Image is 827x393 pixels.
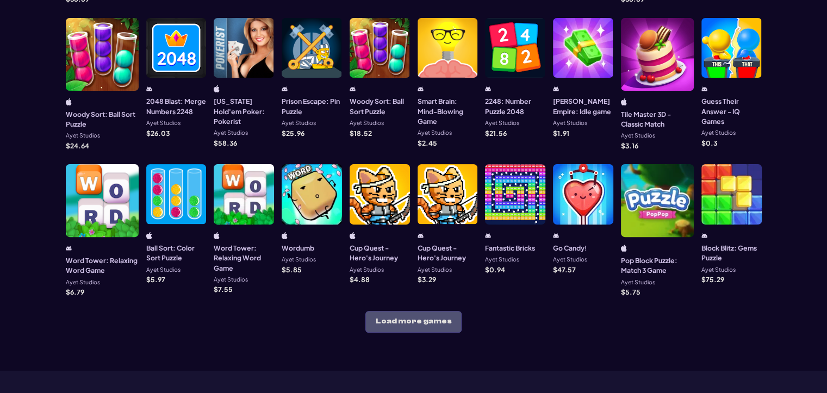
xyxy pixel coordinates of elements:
[350,243,410,263] h3: Cup Quest - Hero's Journey
[66,255,139,276] h3: Word Tower: Relaxing Word Game
[146,267,181,273] p: Ayet Studios
[66,133,100,139] p: Ayet Studios
[214,130,248,136] p: Ayet Studios
[146,232,152,239] img: ios
[701,267,736,273] p: Ayet Studios
[621,142,638,149] p: $ 3.16
[418,276,436,283] p: $ 3.29
[621,289,641,295] p: $ 5.75
[621,279,655,285] p: Ayet Studios
[350,130,372,136] p: $ 18.52
[214,286,233,292] p: $ 7.55
[146,85,152,92] img: android
[214,243,274,273] h3: Word Tower: Relaxing Word Game
[282,257,316,263] p: Ayet Studios
[214,96,274,126] h3: [US_STATE] Hold'em Poker: Pokerist
[701,243,762,263] h3: Block Blitz: Gems Puzzle
[485,85,491,92] img: android
[146,96,207,116] h3: 2048 Blast: Merge Numbers 2248
[621,109,694,129] h3: Tile Master 3D - Classic Match
[146,276,165,283] p: $ 5.97
[365,311,462,333] button: Load more games
[485,120,519,126] p: Ayet Studios
[701,130,736,136] p: Ayet Studios
[282,232,288,239] img: ios
[701,85,707,92] img: android
[553,257,587,263] p: Ayet Studios
[418,140,437,146] p: $ 2.45
[282,243,314,253] h3: Wordumb
[350,85,356,92] img: android
[701,140,717,146] p: $ 0.3
[418,130,452,136] p: Ayet Studios
[485,130,507,136] p: $ 21.56
[66,142,89,149] p: $ 24.64
[214,277,248,283] p: Ayet Studios
[485,257,519,263] p: Ayet Studios
[350,232,356,239] img: ios
[553,130,569,136] p: $ 1.91
[350,267,384,273] p: Ayet Studios
[66,109,139,129] h3: Woody Sort: Ball Sort Puzzle
[282,85,288,92] img: android
[553,243,587,253] h3: Go Candy!
[485,232,491,239] img: android
[214,85,220,92] img: ios
[485,243,535,253] h3: Fantastic Bricks
[214,140,237,146] p: $ 58.36
[553,120,587,126] p: Ayet Studios
[418,232,424,239] img: android
[485,266,505,273] p: $ 0.94
[418,267,452,273] p: Ayet Studios
[282,130,304,136] p: $ 25.96
[282,266,302,273] p: $ 5.85
[282,96,342,116] h3: Prison Escape: Pin Puzzle
[418,243,478,263] h3: Cup Quest - Hero's Journey
[621,255,694,276] h3: Pop Block Puzzle: Match 3 Game
[66,289,84,295] p: $ 6.79
[621,98,627,105] img: ios
[553,232,559,239] img: android
[553,266,576,273] p: $ 47.57
[350,276,370,283] p: $ 4.88
[282,120,316,126] p: Ayet Studios
[418,96,478,126] h3: Smart Brain: Mind-Blowing Game
[701,232,707,239] img: android
[146,120,181,126] p: Ayet Studios
[553,85,559,92] img: android
[146,130,170,136] p: $ 26.03
[553,96,613,116] h3: [PERSON_NAME] Empire: Idle game
[214,232,220,239] img: ios
[701,276,724,283] p: $ 75.29
[621,133,655,139] p: Ayet Studios
[66,245,72,252] img: android
[350,120,384,126] p: Ayet Studios
[485,96,545,116] h3: 2248: Number Puzzle 2048
[701,96,762,126] h3: Guess Their Answer - IQ Games
[66,98,72,105] img: ios
[66,279,100,285] p: Ayet Studios
[418,85,424,92] img: android
[350,96,410,116] h3: Woody Sort: Ball Sort Puzzle
[146,243,207,263] h3: Ball Sort: Color Sort Puzzle
[621,245,627,252] img: ios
